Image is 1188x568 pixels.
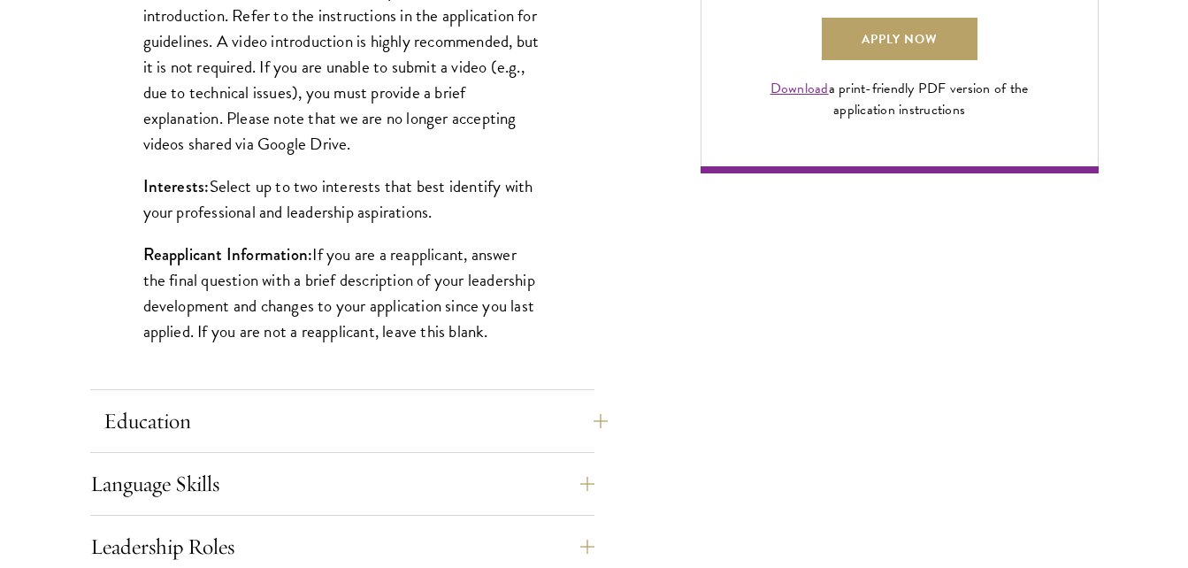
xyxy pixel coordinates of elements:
[143,242,541,344] p: If you are a reapplicant, answer the final question with a brief description of your leadership d...
[143,174,210,198] strong: Interests:
[770,78,829,99] a: Download
[750,78,1049,120] div: a print-friendly PDF version of the application instructions
[143,173,541,225] p: Select up to two interests that best identify with your professional and leadership aspirations.
[822,18,977,60] a: Apply Now
[90,526,594,568] button: Leadership Roles
[143,242,313,266] strong: Reapplicant Information:
[103,400,608,442] button: Education
[90,463,594,505] button: Language Skills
